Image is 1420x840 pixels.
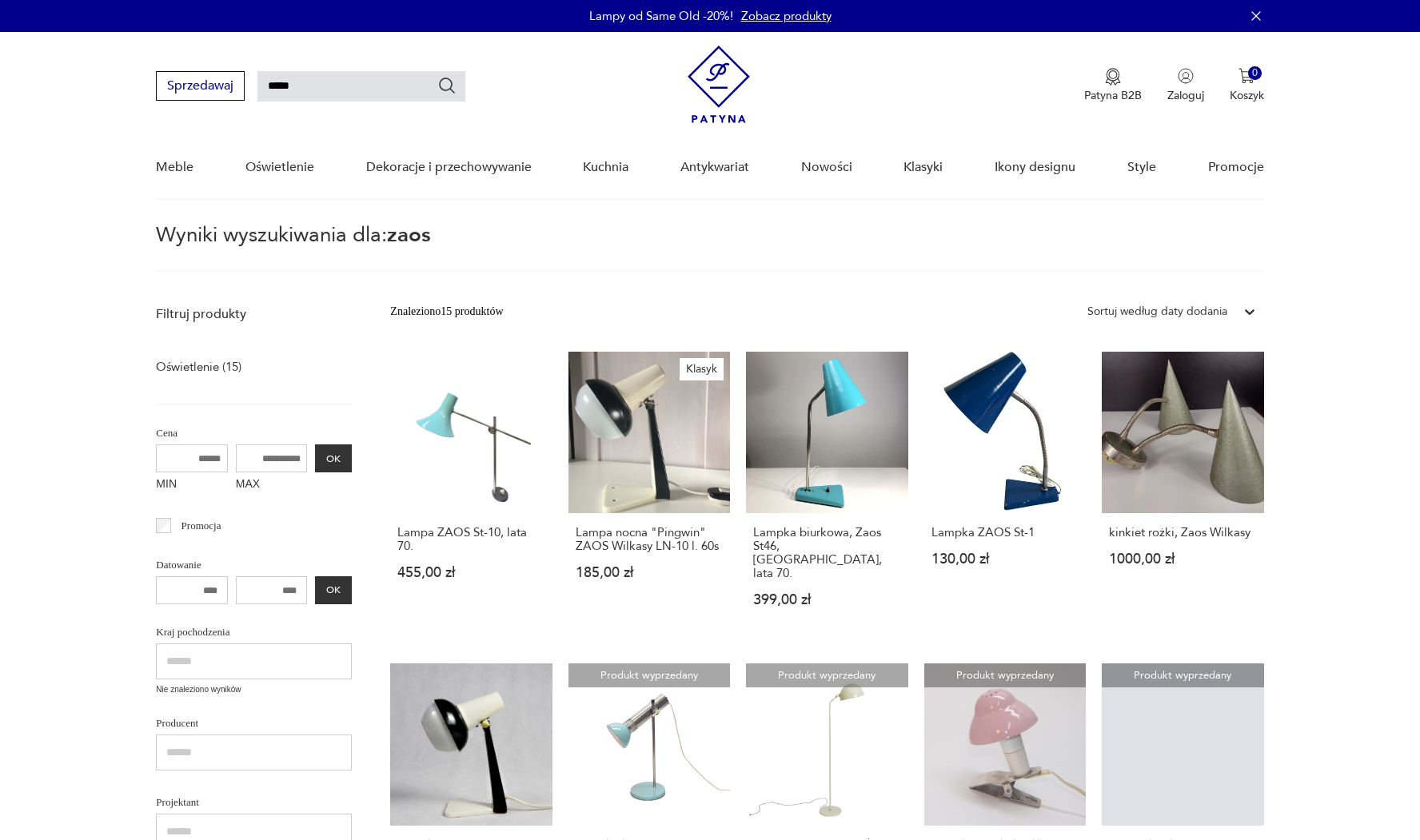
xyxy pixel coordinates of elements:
[1230,88,1264,103] p: Koszyk
[1084,68,1142,103] button: Patyna B2B
[181,517,221,535] p: Promocja
[1127,137,1156,198] a: Style
[1109,526,1256,539] h3: kinkiet rożki, Zaos Wilkasy
[390,303,503,320] div: Znaleziono 15 produktów
[1167,68,1204,103] button: Zaloguj
[583,137,628,198] a: Kuchnia
[931,526,1079,539] h3: Lampka ZAOS St-1
[1208,137,1264,198] a: Promocje
[746,352,907,638] a: Lampka biurkowa, Zaos St46, Polska, lata 70.Lampka biurkowa, Zaos St46, [GEOGRAPHIC_DATA], lata 7...
[366,137,532,198] a: Dekoracje i przechowywanie
[903,137,943,198] a: Klasyki
[156,556,352,574] p: Datowanie
[753,593,900,607] p: 399,00 zł
[156,82,245,93] a: Sprzedawaj
[589,8,733,24] p: Lampy od Same Old -20%!
[236,472,308,498] label: MAX
[688,46,750,123] img: Patyna - sklep z meblami i dekoracjami vintage
[315,576,352,604] button: OK
[568,352,730,638] a: KlasykLampa nocna "Pingwin" ZAOS Wilkasy LN-10 l. 60sLampa nocna "Pingwin" ZAOS Wilkasy LN-10 l. ...
[315,444,352,472] button: OK
[924,352,1086,638] a: Lampka ZAOS St-1Lampka ZAOS St-1130,00 zł
[156,472,228,498] label: MIN
[995,137,1075,198] a: Ikony designu
[156,715,352,732] p: Producent
[1109,552,1256,566] p: 1000,00 zł
[680,137,749,198] a: Antykwariat
[397,566,544,579] p: 455,00 zł
[156,356,241,378] a: Oświetlenie (15)
[156,71,245,101] button: Sprzedawaj
[1239,68,1254,84] img: Ikona koszyka
[1167,88,1204,103] p: Zaloguj
[156,424,352,442] p: Cena
[245,137,314,198] a: Oświetlenie
[156,623,352,641] p: Kraj pochodzenia
[156,305,352,323] p: Filtruj produkty
[1230,68,1264,103] button: 0Koszyk
[1084,88,1142,103] p: Patyna B2B
[741,8,832,24] a: Zobacz produkty
[387,221,431,249] span: zaos
[1178,68,1194,84] img: Ikonka użytkownika
[1248,66,1262,80] div: 0
[437,76,457,95] button: Szukaj
[156,794,352,811] p: Projektant
[156,137,193,198] a: Meble
[753,526,900,580] h3: Lampka biurkowa, Zaos St46, [GEOGRAPHIC_DATA], lata 70.
[156,225,1263,272] p: Wyniki wyszukiwania dla:
[390,352,552,638] a: Lampa ZAOS St-10, lata 70.Lampa ZAOS St-10, lata 70.455,00 zł
[1102,352,1263,638] a: kinkiet rożki, Zaos Wilkasykinkiet rożki, Zaos Wilkasy1000,00 zł
[931,552,1079,566] p: 130,00 zł
[1084,68,1142,103] a: Ikona medaluPatyna B2B
[576,566,723,579] p: 185,00 zł
[397,526,544,553] h3: Lampa ZAOS St-10, lata 70.
[1087,303,1227,320] div: Sortuj według daty dodania
[1105,68,1121,86] img: Ikona medalu
[801,137,852,198] a: Nowości
[576,526,723,553] h3: Lampa nocna "Pingwin" ZAOS Wilkasy LN-10 l. 60s
[156,683,352,696] p: Nie znaleziono wyników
